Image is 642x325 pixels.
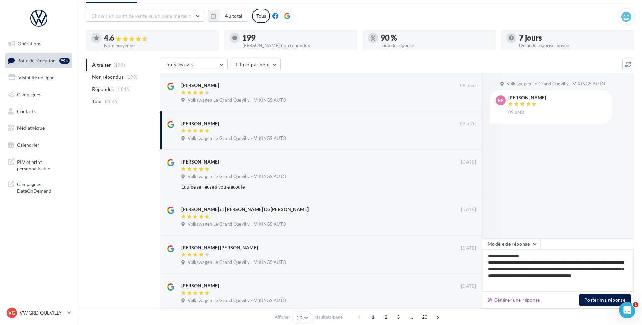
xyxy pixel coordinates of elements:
span: 09 août [460,83,476,89]
div: Note moyenne [104,43,213,48]
a: VG VW GRD QUEVILLY [5,306,72,319]
span: résultats/page [315,314,343,320]
div: Délai de réponse moyen [519,43,628,48]
a: Opérations [4,36,74,51]
span: Boîte de réception [17,57,56,63]
button: Ignorer [454,259,476,268]
div: 199 [242,34,352,42]
button: Ignorer [454,182,476,192]
button: Générer une réponse [485,296,543,304]
span: [DATE] [461,159,476,165]
span: Calendrier [17,142,39,148]
button: Ignorer [454,221,476,230]
div: [PERSON_NAME] et [PERSON_NAME] De [PERSON_NAME] [181,206,309,213]
div: [PERSON_NAME] [181,82,219,89]
span: Non répondus [92,74,124,80]
div: 90 % [381,34,490,42]
span: Volkswagen Le Grand Quevilly - VIKINGS AUTO [507,81,605,87]
span: Volkswagen Le Grand Quevilly - VIKINGS AUTO [188,97,286,103]
div: [PERSON_NAME] non répondus [242,43,352,48]
span: 1 [368,311,378,322]
a: PLV et print personnalisable [4,155,74,175]
span: (2045) [105,99,119,104]
span: Tous les avis [166,61,193,67]
a: Campagnes DataOnDemand [4,177,74,197]
div: Bon accueil et prise de renseignements [181,308,432,315]
button: Ignorer [454,134,476,144]
button: Au total [208,10,248,22]
div: [PERSON_NAME] [508,95,546,100]
div: 7 jours [519,34,628,42]
div: 99+ [59,58,70,64]
a: Calendrier [4,138,74,152]
span: 20 [419,311,430,322]
a: Visibilité en ligne [4,71,74,85]
span: Opérations [18,41,41,46]
a: Contacts [4,104,74,119]
div: Taux de réponse [381,43,490,48]
div: Équipe sérieuse à votre écoute [181,183,432,190]
span: VG [8,309,15,316]
button: Ignorer [454,306,476,316]
span: BP [498,97,504,104]
button: Modèle de réponse [482,238,541,250]
button: Tous les avis [160,59,228,70]
div: 4.6 [104,34,213,42]
span: [DATE] [461,207,476,213]
div: [PERSON_NAME] [181,158,219,165]
a: Médiathèque [4,121,74,135]
span: Médiathèque [17,125,45,131]
button: Poster ma réponse [579,294,631,306]
span: Campagnes [17,92,41,97]
div: [PERSON_NAME] [181,282,219,289]
span: Volkswagen Le Grand Quevilly - VIKINGS AUTO [188,298,286,304]
span: Visibilité en ligne [18,75,54,80]
span: Volkswagen Le Grand Quevilly - VIKINGS AUTO [188,174,286,180]
span: [DATE] [461,245,476,251]
span: Volkswagen Le Grand Quevilly - VIKINGS AUTO [188,259,286,266]
div: Tous [252,9,270,23]
span: Répondus [92,86,114,93]
span: Contacts [17,108,36,114]
span: 3 [393,311,404,322]
span: Afficher [275,314,290,320]
span: 1 [633,302,638,307]
div: [PERSON_NAME] [181,120,219,127]
p: VW GRD QUEVILLY [20,309,64,316]
span: Volkswagen Le Grand Quevilly - VIKINGS AUTO [188,135,286,142]
button: 10 [294,313,311,322]
span: (1846) [116,86,131,92]
a: Campagnes [4,87,74,102]
span: 2 [381,311,392,322]
span: Volkswagen Le Grand Quevilly - VIKINGS AUTO [188,221,286,227]
span: ... [406,311,417,322]
span: 09 août [460,121,476,127]
span: Choisir un point de vente ou un code magasin [91,13,191,19]
span: 10 [297,315,302,320]
span: PLV et print personnalisable [17,157,70,172]
button: Filtrer par note [230,59,281,70]
span: Tous [92,98,102,105]
span: Campagnes DataOnDemand [17,180,70,194]
span: (199) [126,74,138,80]
span: [DATE] [461,283,476,290]
button: Choisir un point de vente ou un code magasin [86,10,204,22]
a: Boîte de réception99+ [4,53,74,68]
span: 09 août [508,109,524,116]
button: Au total [219,10,248,22]
button: Ignorer [454,96,476,106]
iframe: Intercom live chat [619,302,635,318]
div: [PERSON_NAME] [PERSON_NAME] [181,244,258,251]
